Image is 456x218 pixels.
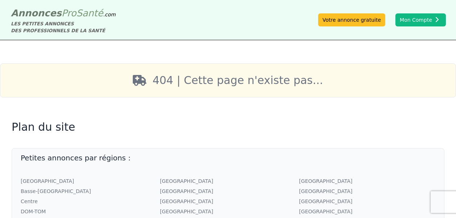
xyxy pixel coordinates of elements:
[76,8,103,18] span: Santé
[395,13,446,26] button: Mon Compte
[21,209,46,214] a: DOM-TOM
[21,198,38,204] a: Centre
[318,13,385,26] a: Votre annonce gratuite
[160,178,213,184] a: [GEOGRAPHIC_DATA]
[21,188,91,194] a: Basse-[GEOGRAPHIC_DATA]
[160,198,213,204] a: [GEOGRAPHIC_DATA]
[299,198,352,204] a: [GEOGRAPHIC_DATA]
[21,153,435,163] h2: Petites annonces par régions :
[299,188,352,194] a: [GEOGRAPHIC_DATA]
[21,178,74,184] a: [GEOGRAPHIC_DATA]
[299,209,352,214] a: [GEOGRAPHIC_DATA]
[160,209,213,214] a: [GEOGRAPHIC_DATA]
[11,20,116,34] div: LES PETITES ANNONCES DES PROFESSIONNELS DE LA SANTÉ
[149,71,326,90] div: 404 | Cette page n'existe pas...
[62,8,77,18] span: Pro
[299,178,352,184] a: [GEOGRAPHIC_DATA]
[11,8,62,18] span: Annonces
[103,12,115,17] span: .com
[160,188,213,194] a: [GEOGRAPHIC_DATA]
[12,121,444,134] h1: Plan du site
[11,8,116,18] a: AnnoncesProSanté.com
